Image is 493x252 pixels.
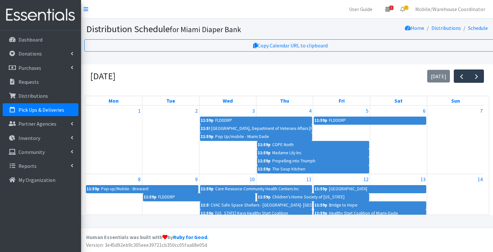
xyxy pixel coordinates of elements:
[211,125,312,132] div: [GEOGRAPHIC_DATA], Department of Veterans Affairs [PERSON_NAME] VAMC -
[405,25,424,31] a: Home
[199,174,256,251] td: September 10, 2025
[200,117,312,124] a: 11:59pFLDDDRP
[329,210,398,217] div: Healthy Start Coalition of Miami-Dade
[468,25,488,31] a: Schedule
[18,120,56,127] p: Partner Agencies
[158,194,175,201] div: FLDDDRP
[257,149,369,157] a: 11:59pMadame Lily Inc
[419,174,427,184] a: September 13, 2025
[3,173,78,186] a: My Organization
[3,61,78,74] a: Purchases
[221,96,234,105] a: Wednesday
[194,174,199,184] a: September 9, 2025
[314,185,426,193] a: 11:59p[GEOGRAPHIC_DATA]
[257,157,271,165] div: 11:59p
[272,141,294,148] div: COPE North
[199,106,256,174] td: September 3, 2025
[200,210,214,217] div: 11:59p
[380,3,395,16] a: 1
[329,117,346,124] div: FLDDDRP
[143,194,157,201] div: 11:59p
[3,89,78,102] a: Distributions
[18,36,42,43] p: Dashboard
[257,157,369,165] a: 11:59pPropelling into Triumph
[200,185,312,193] a: 11:59pCare Resource Community Health Centers Inc
[215,210,288,217] div: [US_STATE] Keys Healthy Start Coalition
[314,209,426,217] a: 11:59pHealthy Start Coalition of Miami-Dade
[173,234,207,240] a: Ruby for Good
[142,174,199,251] td: September 9, 2025
[256,106,313,174] td: September 4, 2025
[18,65,41,71] p: Purchases
[272,157,316,165] div: Propelling into Triumph
[410,3,490,16] a: Mobile/Warehouse Coordinator
[170,25,241,34] small: for Miami Diaper Bank
[86,185,198,193] a: 11:59pPop-up/Mobile - Broward
[107,96,120,105] a: Monday
[314,201,426,209] a: 11:59pBridge to Hope
[200,133,312,141] a: 11:59pPop Up/mobile - Miami Dade
[18,135,40,141] p: Inventory
[86,23,319,35] h1: Distribution Schedule
[18,93,48,99] p: Distributions
[86,242,207,248] span: Version: 3e45d92eb9c305eee39721cb350cc05faa68e05d
[200,125,312,132] a: 11:59p[GEOGRAPHIC_DATA], Department of Veterans Affairs [PERSON_NAME] VAMC -
[427,174,484,251] td: September 14, 2025
[86,234,208,240] strong: Human Essentials was built with by .
[272,166,306,173] div: The Soup Kitchen
[257,165,369,173] a: 11:59pThe Soup Kitchen
[142,106,199,174] td: September 2, 2025
[365,106,370,116] a: September 5, 2025
[18,50,42,57] p: Donations
[279,96,290,105] a: Thursday
[86,185,100,193] div: 11:59p
[370,174,427,251] td: September 13, 2025
[3,145,78,158] a: Community
[329,185,368,193] div: [GEOGRAPHIC_DATA]
[476,174,484,184] a: September 14, 2025
[18,149,45,155] p: Community
[305,174,313,184] a: September 11, 2025
[313,174,370,251] td: September 12, 2025
[200,125,210,132] div: 11:59p
[329,202,358,209] div: Bridge to Hope
[165,96,176,105] a: Tuesday
[314,117,328,124] div: 11:59p
[395,3,410,16] a: 3
[431,25,461,31] a: Distributions
[427,106,484,174] td: September 7, 2025
[308,106,313,116] a: September 4, 2025
[479,106,484,116] a: September 7, 2025
[210,202,312,209] div: CVAC Safe Space Shelters - [GEOGRAPHIC_DATA]- [GEOGRAPHIC_DATA] CAHSD/VPID
[272,149,302,157] div: Madame Lily Inc
[215,117,232,124] div: FLDDDRP
[3,159,78,172] a: Reports
[393,96,404,105] a: Saturday
[200,185,214,193] div: 11:59p
[314,202,328,209] div: 11:59p
[215,185,299,193] div: Care Resource Community Health Centers Inc
[3,4,78,26] img: HumanEssentials
[427,70,450,82] button: [DATE]
[101,185,149,193] div: Pop-up/Mobile - Broward
[3,47,78,60] a: Donations
[18,177,55,183] p: My Organization
[137,174,142,184] a: September 8, 2025
[362,174,370,184] a: September 12, 2025
[257,141,271,148] div: 11:59p
[389,6,393,10] span: 1
[337,96,346,105] a: Friday
[454,69,469,83] button: Previous month
[314,185,328,193] div: 11:59p
[257,194,271,201] div: 11:59p
[404,6,408,10] span: 3
[3,103,78,116] a: Pick Ups & Deliveries
[200,209,312,217] a: 11:59p[US_STATE] Keys Healthy Start Coalition
[90,71,115,82] h2: [DATE]
[313,106,370,174] td: September 5, 2025
[257,193,369,201] a: 11:59pChildren's Home Society of [US_STATE]
[200,133,214,140] div: 11:59p
[18,79,39,85] p: Requests
[3,117,78,130] a: Partner Agencies
[85,106,142,174] td: September 1, 2025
